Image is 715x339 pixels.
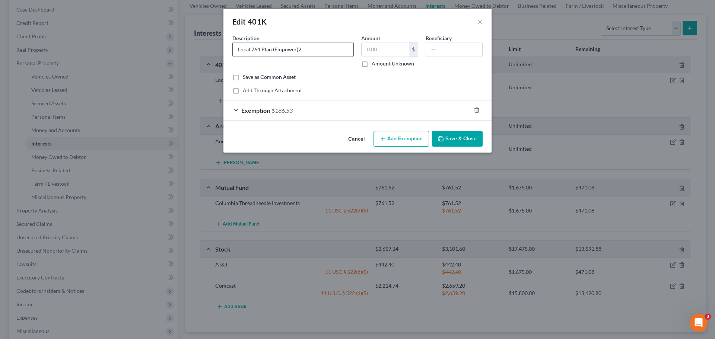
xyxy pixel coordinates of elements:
[243,73,296,81] label: Save as Common Asset
[361,34,380,42] label: Amount
[477,17,483,26] button: ×
[241,107,270,114] span: Exemption
[426,34,452,42] label: Beneficiary
[374,131,429,147] button: Add Exemption
[232,16,267,27] div: Edit 401K
[271,107,293,114] span: $186.53
[690,314,708,332] iframe: Intercom live chat
[705,314,711,320] span: 3
[432,131,483,147] button: Save & Close
[362,42,409,57] input: 0.00
[372,60,414,67] label: Amount Unknown
[426,42,482,57] input: --
[243,87,302,94] label: Add Through Attachment
[233,42,353,57] input: Describe...
[232,35,260,41] span: Description
[409,42,418,57] div: $
[342,132,371,147] button: Cancel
